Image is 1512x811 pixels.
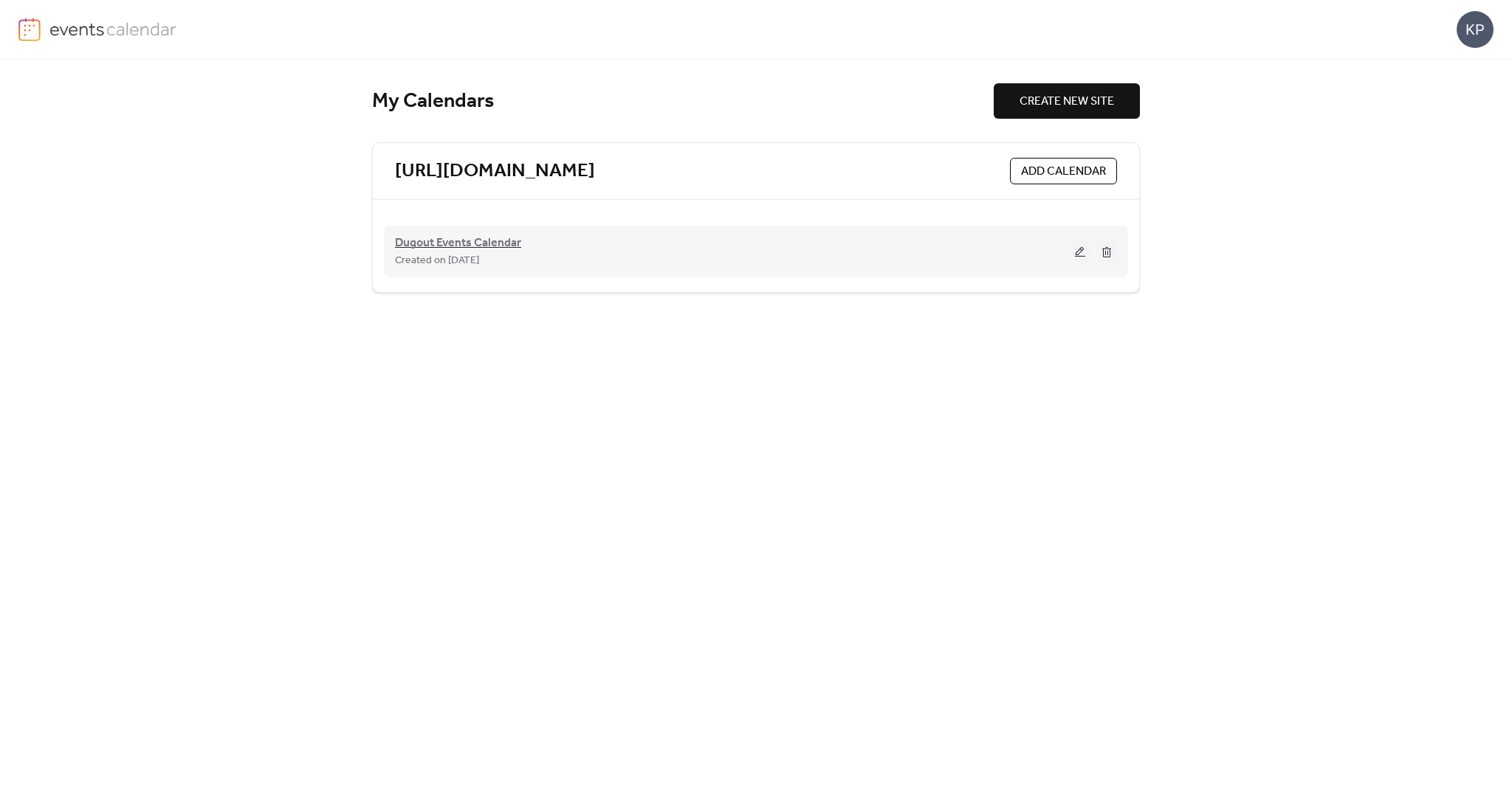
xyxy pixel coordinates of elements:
a: Dugout Events Calendar [395,239,521,248]
span: ADD CALENDAR [1021,163,1106,181]
img: logo-type [49,18,177,40]
div: My Calendars [372,88,994,114]
a: [URL][DOMAIN_NAME] [395,159,595,184]
span: Dugout Events Calendar [395,234,521,252]
img: logo [18,18,41,41]
span: CREATE NEW SITE [1020,93,1114,111]
span: Created on [DATE] [395,252,479,270]
button: ADD CALENDAR [1010,158,1117,184]
button: CREATE NEW SITE [994,83,1140,119]
div: KP [1457,11,1494,48]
